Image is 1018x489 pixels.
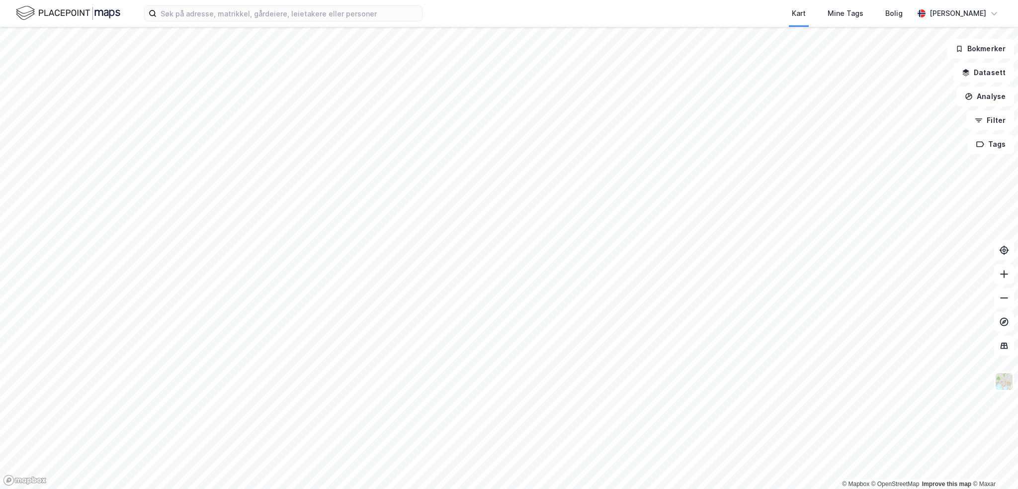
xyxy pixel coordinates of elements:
[995,372,1014,391] img: Z
[953,63,1014,83] button: Datasett
[3,475,47,486] a: Mapbox homepage
[947,39,1014,59] button: Bokmerker
[828,7,863,19] div: Mine Tags
[968,441,1018,489] div: Kontrollprogram for chat
[842,481,869,488] a: Mapbox
[871,481,920,488] a: OpenStreetMap
[922,481,971,488] a: Improve this map
[885,7,903,19] div: Bolig
[157,6,422,21] input: Søk på adresse, matrikkel, gårdeiere, leietakere eller personer
[966,110,1014,130] button: Filter
[956,87,1014,106] button: Analyse
[16,4,120,22] img: logo.f888ab2527a4732fd821a326f86c7f29.svg
[792,7,806,19] div: Kart
[968,134,1014,154] button: Tags
[968,441,1018,489] iframe: Chat Widget
[930,7,986,19] div: [PERSON_NAME]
